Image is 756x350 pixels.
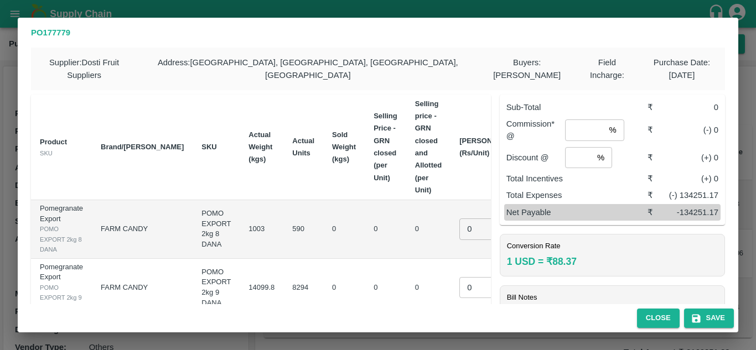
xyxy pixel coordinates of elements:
td: 14099.8 [240,259,283,317]
div: SKU [40,148,83,158]
button: Save [684,309,734,328]
td: 0 [406,200,451,259]
p: Commission* @ [506,118,565,143]
b: Selling price - GRN closed and Allotted (per Unit) [415,100,442,194]
p: Discount @ [506,152,565,164]
td: 0 [406,259,451,317]
b: Brand/[PERSON_NAME] [101,143,184,151]
h6: 1 USD = ₹ 88.37 [507,254,718,269]
td: POMO EXPORT 2kg 8 DANA [193,200,240,259]
div: POMO EXPORT 2kg 8 DANA [40,224,83,254]
b: PO 177779 [31,28,70,37]
div: Buyers : [PERSON_NAME] [478,48,576,90]
div: Address : [GEOGRAPHIC_DATA], [GEOGRAPHIC_DATA], [GEOGRAPHIC_DATA], [GEOGRAPHIC_DATA] [137,48,478,90]
p: % [609,124,616,136]
td: 0 [323,259,365,317]
div: Field Incharge : [576,48,639,90]
button: Close [637,309,680,328]
p: Net Payable [506,206,648,218]
div: ₹ [648,206,665,218]
div: 0 [665,101,718,113]
p: Conversion Rate [507,241,718,252]
div: ₹ [648,189,665,201]
td: 0 [365,200,406,259]
td: FARM CANDY [92,200,193,259]
p: Bill Notes [507,292,718,303]
div: (+) 0 [665,173,718,185]
div: POMO EXPORT 2kg 9 DANA [40,283,83,313]
div: (-) 0 [665,124,718,136]
td: 590 [283,200,323,259]
input: 0 [459,277,504,298]
b: SKU [201,143,216,151]
div: ₹ [648,173,665,185]
p: % [597,152,604,164]
b: Selling Price - GRN closed (per Unit) [374,112,397,181]
b: [PERSON_NAME] (Rs/Unit) [459,137,520,157]
div: ₹ [648,124,665,136]
td: 1003 [240,200,283,259]
td: POMO EXPORT 2kg 9 DANA [193,259,240,317]
td: Pomegranate Export [31,200,92,259]
td: 8294 [283,259,323,317]
td: 0 [323,200,365,259]
div: -134251.17 [665,206,718,218]
p: Total Expenses [506,189,648,201]
b: Sold Weight (kgs) [332,130,356,164]
td: FARM CANDY [92,259,193,317]
b: Product [40,138,67,146]
div: Purchase Date : [DATE] [639,48,725,90]
input: 0 [459,218,504,239]
div: (+) 0 [665,152,718,164]
div: Supplier : Dosti Fruit Suppliers [31,48,137,90]
div: (-) 134251.17 [665,189,718,201]
b: Actual Weight (kgs) [248,130,272,164]
div: ₹ [648,152,665,164]
td: Pomegranate Export [31,259,92,317]
p: Sub-Total [506,101,648,113]
p: Total Incentives [506,173,648,185]
td: 0 [365,259,406,317]
div: ₹ [648,101,665,113]
b: Actual Units [292,137,314,157]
